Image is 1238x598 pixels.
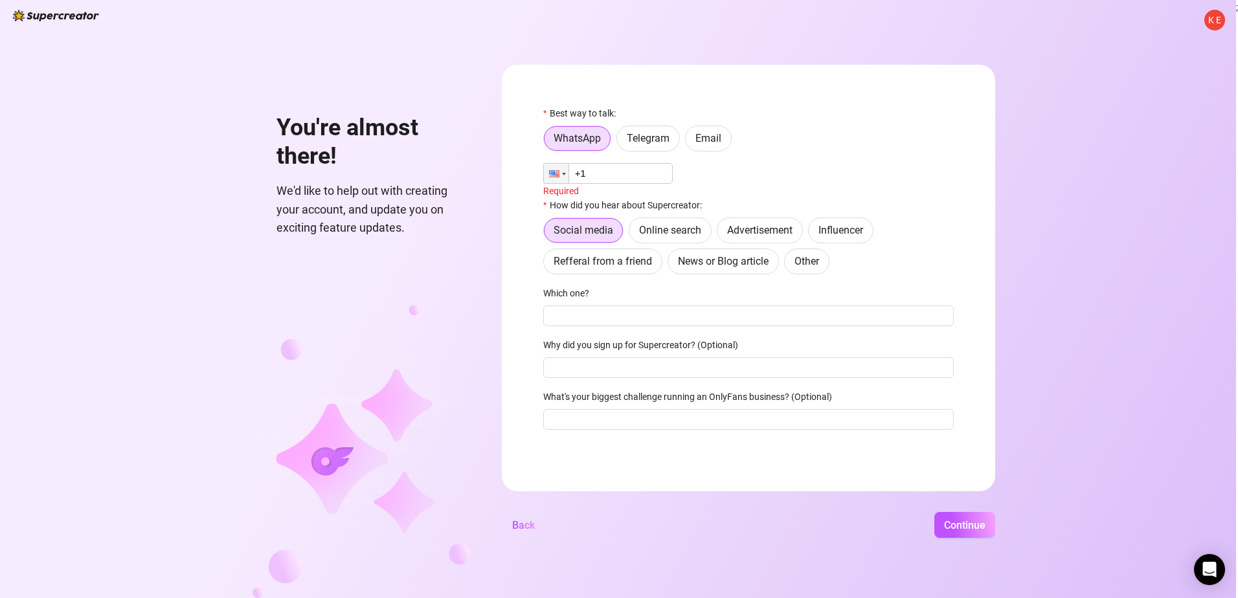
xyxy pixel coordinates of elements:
span: WhatsApp [554,132,601,144]
span: Back [512,519,535,531]
button: Back [502,512,545,538]
img: logo [13,10,99,21]
span: Other [794,255,819,267]
span: Advertisement [727,224,793,236]
h1: You're almost there! [276,114,471,170]
span: Refferal from a friend [554,255,652,267]
div: Required [543,184,954,198]
label: Which one? [543,286,598,300]
span: News or Blog article [678,255,769,267]
span: Email [695,132,721,144]
label: How did you hear about Supercreator: [543,198,710,212]
label: What's your biggest challenge running an OnlyFans business? (Optional) [543,390,840,404]
button: Continue [934,512,995,538]
span: Online search [639,224,701,236]
input: Why did you sign up for Supercreator? (Optional) [543,357,954,378]
span: Telegram [627,132,670,144]
span: Influencer [818,224,863,236]
span: Continue [944,519,985,531]
input: 1 (702) 123-4567 [543,163,673,184]
input: What's your biggest challenge running an OnlyFans business? (Optional) [543,409,954,430]
label: Why did you sign up for Supercreator? (Optional) [543,338,747,352]
input: Which one? [543,305,954,326]
div: Open Intercom Messenger [1194,554,1225,585]
span: K E [1208,13,1221,27]
span: We'd like to help out with creating your account, and update you on exciting feature updates. [276,182,471,237]
span: Social media [554,224,613,236]
div: United States: + 1 [544,164,568,183]
label: Best way to talk: [543,106,624,120]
